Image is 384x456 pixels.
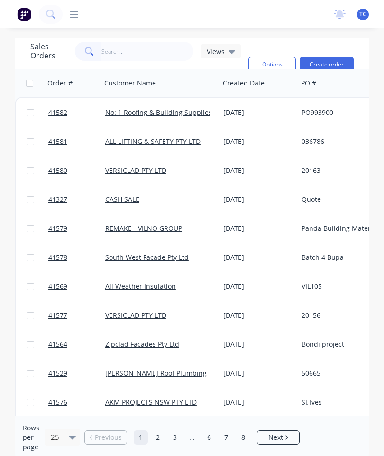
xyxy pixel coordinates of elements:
[48,166,67,175] span: 41580
[105,166,166,175] a: VERSICLAD PTY LTD
[223,311,294,320] div: [DATE]
[48,195,67,204] span: 41327
[134,430,148,445] a: Page 1 is your current page
[223,398,294,407] div: [DATE]
[85,433,127,442] a: Previous page
[223,224,294,233] div: [DATE]
[48,282,67,291] span: 41569
[48,311,67,320] span: 41577
[48,330,105,359] a: 41564
[223,108,294,117] div: [DATE]
[223,78,265,88] div: Created Date
[248,57,296,72] button: Options
[359,10,366,19] span: TC
[48,98,105,127] a: 41582
[48,388,105,417] a: 41576
[223,253,294,262] div: [DATE]
[48,253,67,262] span: 41578
[48,185,105,214] a: 41327
[48,214,105,243] a: 41579
[17,7,31,21] img: Factory
[223,166,294,175] div: [DATE]
[81,430,303,445] ul: Pagination
[105,369,207,378] a: [PERSON_NAME] Roof Plumbing
[105,108,212,117] a: No: 1 Roofing & Building Supplies
[48,243,105,272] a: 41578
[48,301,105,330] a: 41577
[151,430,165,445] a: Page 2
[223,369,294,378] div: [DATE]
[23,423,40,452] span: Rows per page
[300,57,354,72] button: Create order
[105,398,197,407] a: AKM PROJECTS NSW PTY LTD
[105,282,176,291] a: All Weather Insulation
[48,224,67,233] span: 41579
[48,340,67,349] span: 41564
[219,430,233,445] a: Page 7
[48,398,67,407] span: 41576
[207,47,225,57] span: Views
[168,430,182,445] a: Page 3
[30,42,67,60] h1: Sales Orders
[105,137,201,146] a: ALL LIFTING & SAFETY PTY LTD
[48,108,67,117] span: 41582
[223,340,294,349] div: [DATE]
[223,195,294,204] div: [DATE]
[105,340,179,349] a: Zipclad Facades Pty Ltd
[105,253,189,262] a: South West Facade Pty Ltd
[101,42,194,61] input: Search...
[104,78,156,88] div: Customer Name
[47,78,73,88] div: Order #
[105,195,139,204] a: CASH SALE
[257,433,299,442] a: Next page
[268,433,283,442] span: Next
[48,359,105,388] a: 41529
[48,156,105,185] a: 41580
[95,433,122,442] span: Previous
[48,369,67,378] span: 41529
[236,430,250,445] a: Page 8
[105,224,182,233] a: REMAKE - VILNO GROUP
[223,137,294,146] div: [DATE]
[223,282,294,291] div: [DATE]
[301,78,316,88] div: PO #
[48,272,105,301] a: 41569
[185,430,199,445] a: Jump forward
[48,137,67,146] span: 41581
[48,127,105,156] a: 41581
[202,430,216,445] a: Page 6
[105,311,166,320] a: VERSICLAD PTY LTD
